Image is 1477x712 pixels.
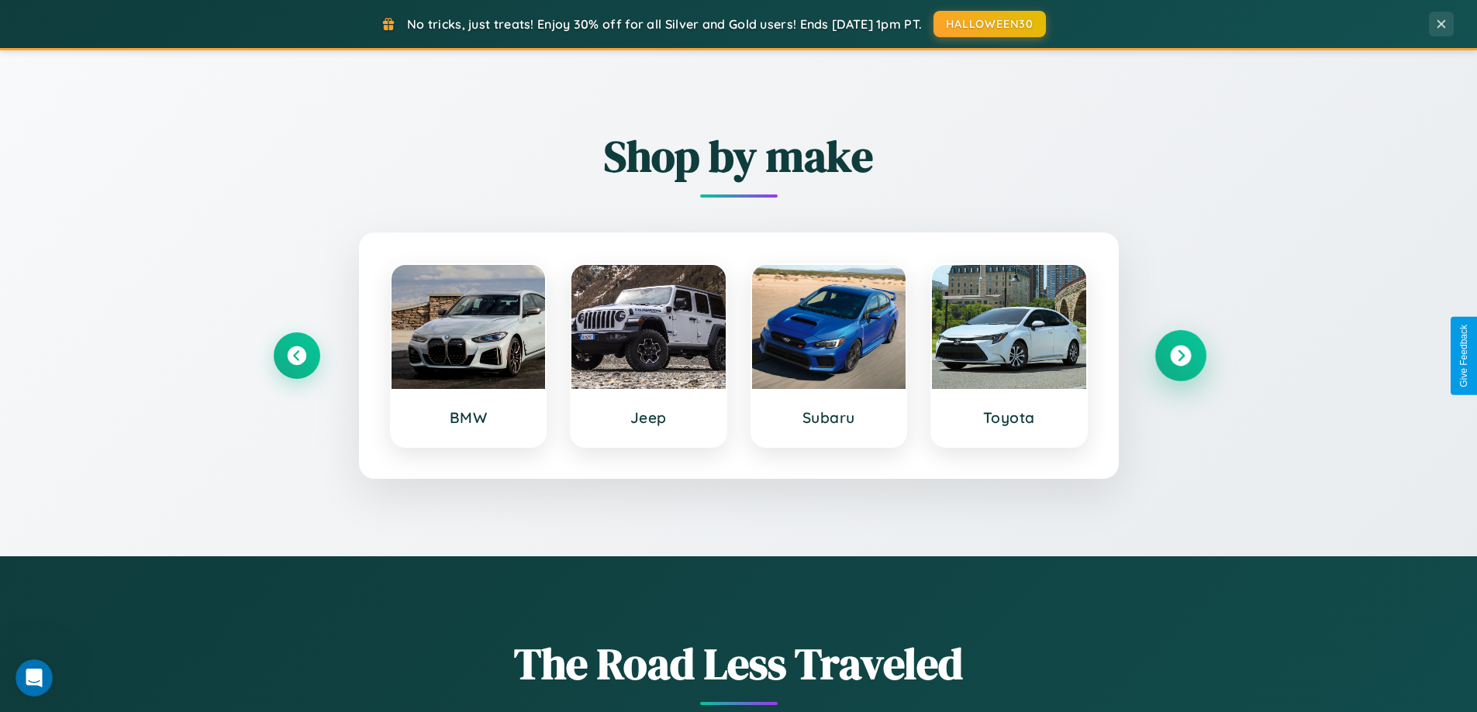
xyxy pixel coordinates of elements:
h2: Shop by make [274,126,1204,186]
iframe: Intercom live chat [16,659,53,697]
h1: The Road Less Traveled [274,634,1204,693]
h3: BMW [407,408,530,427]
h3: Jeep [587,408,710,427]
span: No tricks, just treats! Enjoy 30% off for all Silver and Gold users! Ends [DATE] 1pm PT. [407,16,922,32]
h3: Toyota [947,408,1071,427]
button: HALLOWEEN30 [933,11,1046,37]
div: Give Feedback [1458,325,1469,387]
h3: Subaru [768,408,891,427]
